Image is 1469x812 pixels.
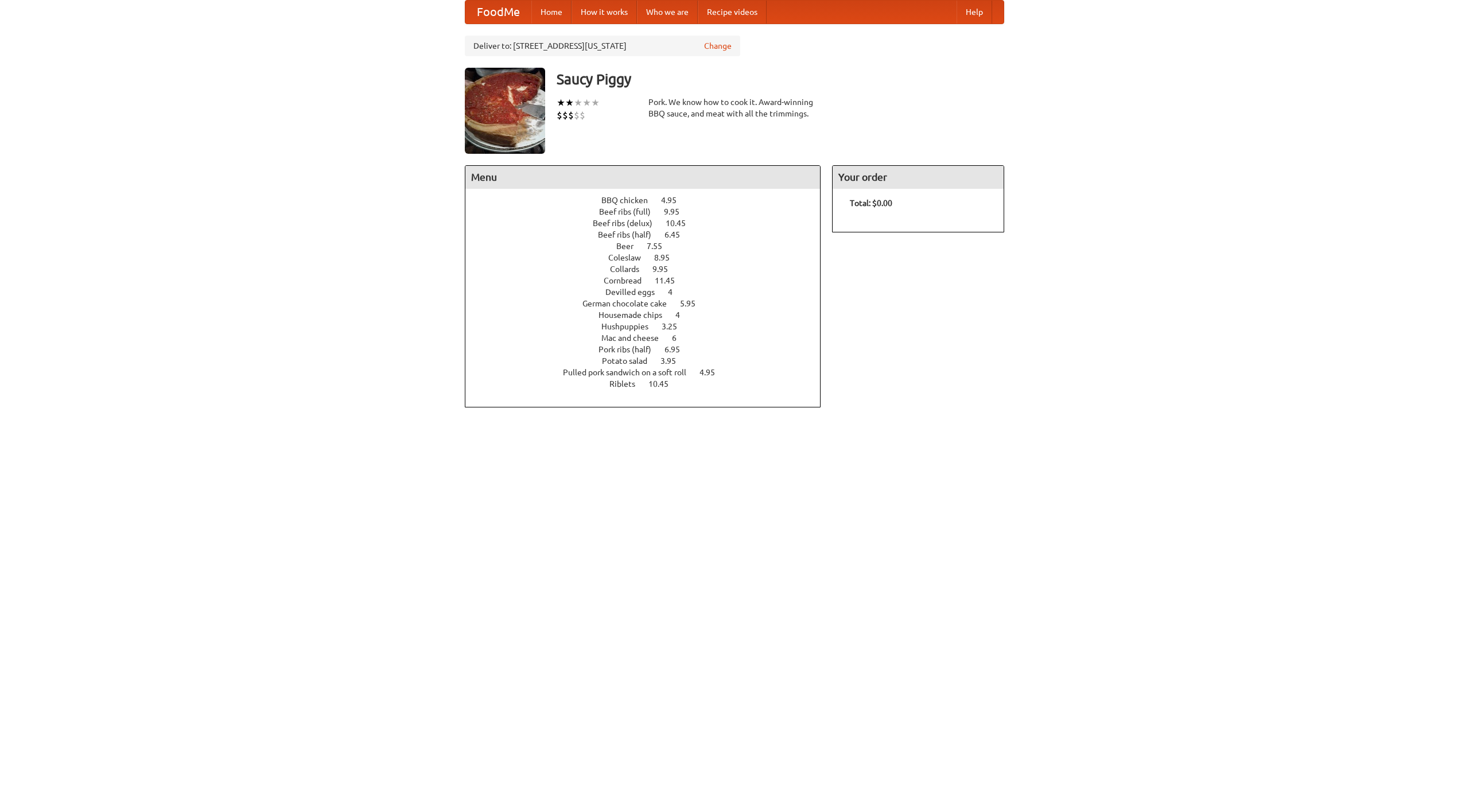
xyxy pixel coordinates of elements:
b: Total: $0.00 [850,199,892,208]
span: 9.95 [652,265,679,274]
span: Housemade chips [599,310,674,320]
h4: Your order [833,166,1004,189]
a: Cornbread 11.45 [604,276,696,285]
a: Mac and cheese 6 [601,333,698,343]
span: Pulled pork sandwich on a soft roll [563,368,698,377]
a: How it works [572,1,637,24]
span: 9.95 [664,207,691,216]
h3: Saucy Piggy [557,68,1004,91]
a: Riblets 10.45 [609,379,690,388]
li: $ [574,109,580,122]
span: 3.95 [660,356,687,366]
span: 11.45 [655,276,686,285]
div: Pork. We know how to cook it. Award-winning BBQ sauce, and meat with all the trimmings. [648,96,821,119]
span: 4.95 [699,368,726,377]
a: Beef ribs (delux) 10.45 [593,219,707,228]
a: Collards 9.95 [610,265,689,274]
li: ★ [565,96,574,109]
a: Housemade chips 4 [599,310,701,320]
a: FoodMe [465,1,531,24]
span: Hushpuppies [601,322,660,331]
li: ★ [574,96,582,109]
div: Deliver to: [STREET_ADDRESS][US_STATE] [465,36,740,56]
a: Help [957,1,992,24]
a: Hushpuppies 3.25 [601,322,698,331]
span: 5.95 [680,299,707,308]
img: angular.jpg [465,68,545,154]
li: ★ [582,96,591,109]
span: 10.45 [666,219,697,228]
span: German chocolate cake [582,299,678,308]
a: Coleslaw 8.95 [608,253,691,262]
li: ★ [557,96,565,109]
span: 6.95 [664,345,691,354]
span: 7.55 [647,242,674,251]
li: ★ [591,96,600,109]
a: Recipe videos [698,1,767,24]
li: $ [580,109,585,122]
a: Beef ribs (half) 6.45 [598,230,701,239]
a: Beer 7.55 [616,242,683,251]
a: Devilled eggs 4 [605,287,694,297]
span: Riblets [609,379,647,388]
span: Cornbread [604,276,653,285]
span: 6 [672,333,688,343]
span: Beer [616,242,645,251]
span: Collards [610,265,651,274]
a: Pork ribs (half) 6.95 [599,345,701,354]
span: Potato salad [602,356,659,366]
span: BBQ chicken [601,196,659,205]
a: Home [531,1,572,24]
a: Potato salad 3.95 [602,356,697,366]
span: 6.45 [664,230,691,239]
a: Change [704,40,732,52]
li: $ [557,109,562,122]
span: Pork ribs (half) [599,345,663,354]
span: Mac and cheese [601,333,670,343]
a: German chocolate cake 5.95 [582,299,717,308]
span: Beef ribs (delux) [593,219,664,228]
li: $ [562,109,568,122]
span: Coleslaw [608,253,652,262]
span: 3.25 [662,322,689,331]
a: Pulled pork sandwich on a soft roll 4.95 [563,368,736,377]
span: 4 [668,287,684,297]
span: Beef ribs (full) [599,207,662,216]
a: Who we are [637,1,698,24]
a: BBQ chicken 4.95 [601,196,698,205]
span: Devilled eggs [605,287,666,297]
li: $ [568,109,574,122]
span: 10.45 [648,379,680,388]
span: Beef ribs (half) [598,230,663,239]
span: 4.95 [661,196,688,205]
a: Beef ribs (full) 9.95 [599,207,701,216]
h4: Menu [465,166,820,189]
span: 8.95 [654,253,681,262]
span: 4 [675,310,691,320]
